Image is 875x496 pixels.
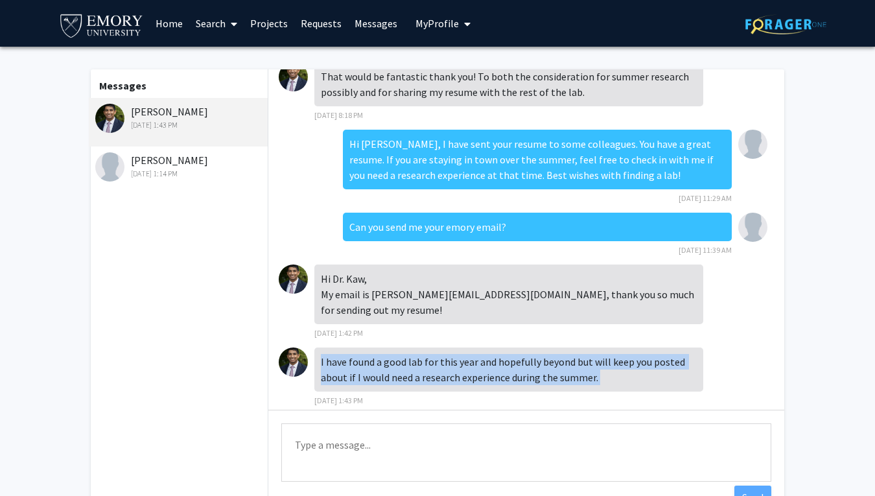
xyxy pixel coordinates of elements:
div: I have found a good lab for this year and hopefully beyond but will keep you posted about if I wo... [314,348,703,392]
span: [DATE] 8:18 PM [314,110,363,120]
img: ForagerOne Logo [745,14,826,34]
div: [PERSON_NAME] [95,104,264,131]
div: [PERSON_NAME] [95,152,264,180]
a: Home [149,1,189,46]
div: [DATE] 1:43 PM [95,119,264,131]
img: Ella Rintala [95,152,124,182]
img: Kaveeta Kaw [738,130,767,159]
span: [DATE] 1:43 PM [314,396,363,405]
div: Hi Dr. Kaw, My email is [PERSON_NAME][EMAIL_ADDRESS][DOMAIN_NAME], thank you so much for sending ... [314,265,703,324]
div: Can you send me your emory email? [343,213,732,241]
img: Kaveeta Kaw [738,213,767,242]
img: Krish Patel [95,104,124,133]
span: [DATE] 1:42 PM [314,328,363,338]
a: Requests [294,1,348,46]
textarea: Message [281,423,771,482]
span: My Profile [415,17,459,30]
img: Emory University Logo [58,10,145,40]
a: Projects [244,1,294,46]
img: Krish Patel [279,62,308,91]
div: Hi [PERSON_NAME], I have sent your resume to some colleagues. You have a great resume. If you are... [343,130,732,189]
img: Krish Patel [279,348,308,377]
a: Search [189,1,244,46]
b: Messages [99,79,146,92]
a: Messages [348,1,404,46]
div: That would be fantastic thank you! To both the consideration for summer research possibly and for... [314,62,703,106]
div: [DATE] 1:14 PM [95,168,264,180]
span: [DATE] 11:39 AM [679,245,732,255]
span: [DATE] 11:29 AM [679,193,732,203]
iframe: Chat [10,438,55,486]
img: Krish Patel [279,265,308,294]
